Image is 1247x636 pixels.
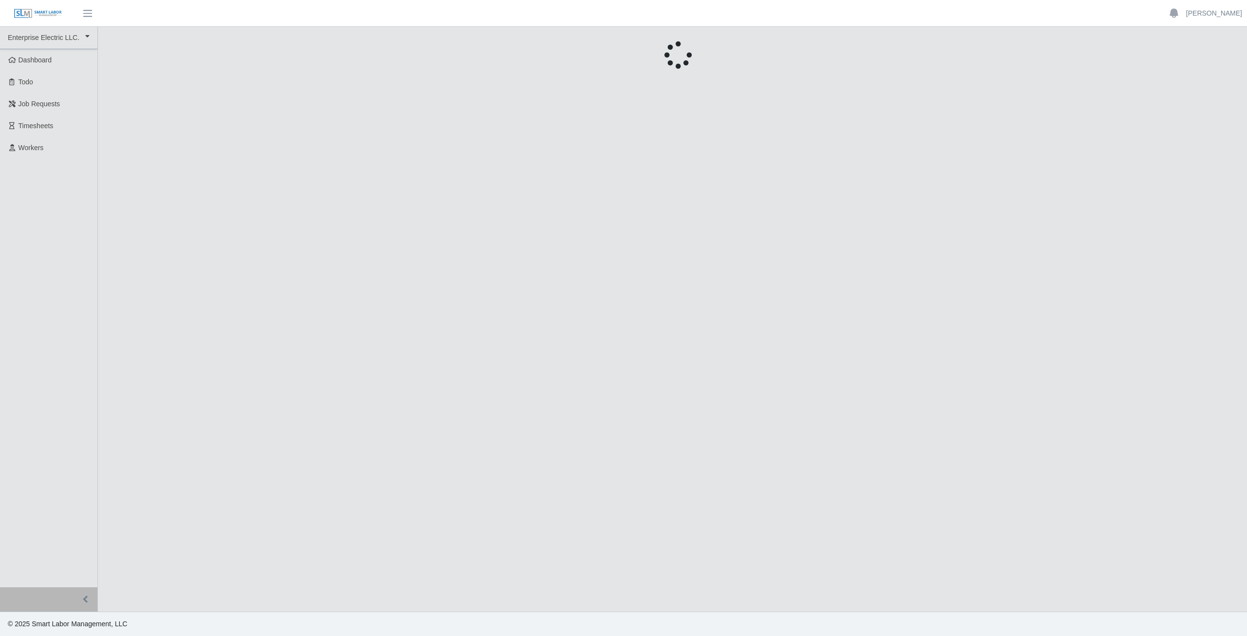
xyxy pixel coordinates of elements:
span: Workers [19,144,44,152]
img: SLM Logo [14,8,62,19]
span: Timesheets [19,122,54,130]
span: Job Requests [19,100,60,108]
span: Todo [19,78,33,86]
span: © 2025 Smart Labor Management, LLC [8,620,127,628]
span: Dashboard [19,56,52,64]
a: [PERSON_NAME] [1186,8,1242,19]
